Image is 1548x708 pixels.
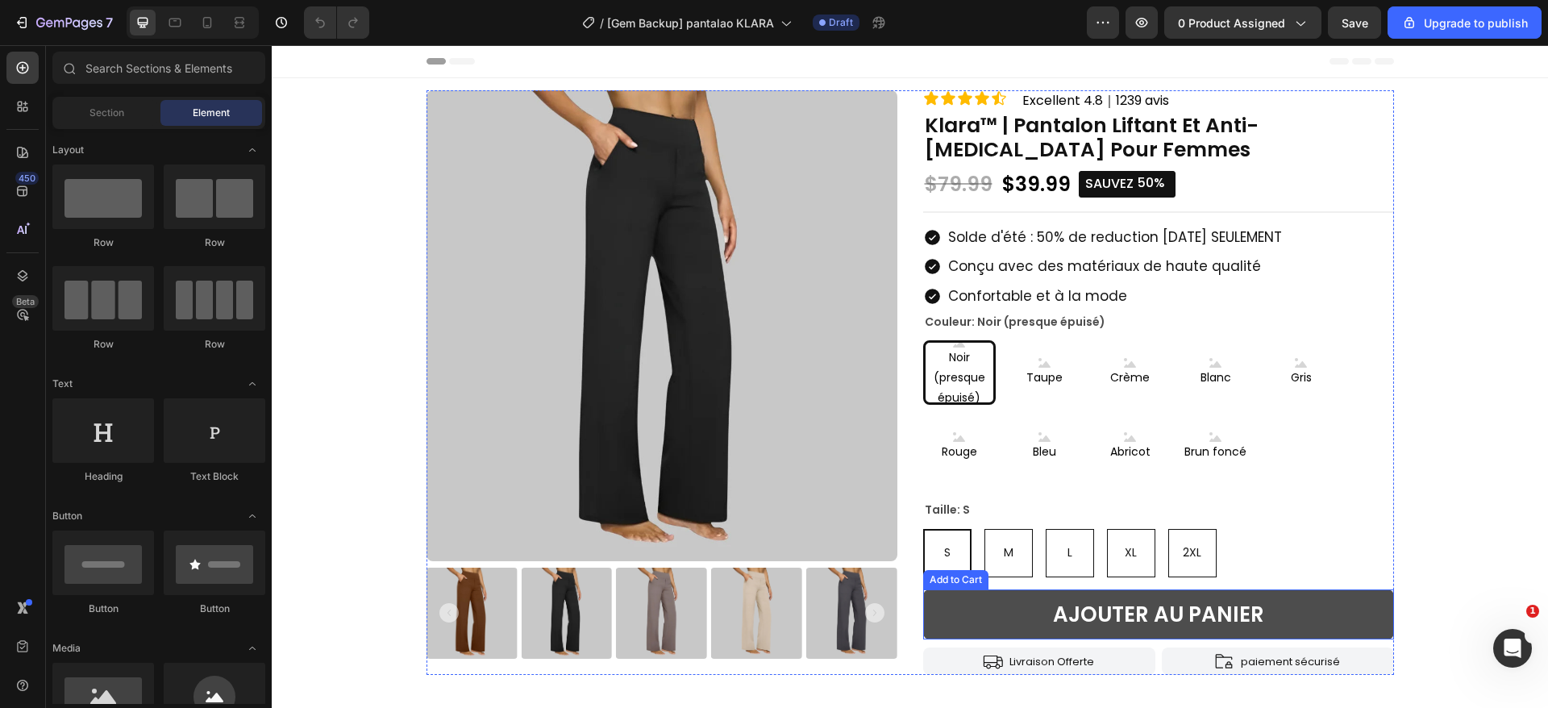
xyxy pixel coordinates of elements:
span: Toggle open [239,137,265,163]
span: Taupe [751,323,794,343]
span: paiement sécurisé [969,609,1068,624]
span: Excellent 4.8｜1239 avis [751,46,897,65]
button: AJOUTER AU PANIER [651,544,1122,595]
div: Beta [12,295,39,308]
span: Text [52,377,73,391]
span: Toggle open [239,371,265,397]
span: XL [853,499,865,515]
span: Bleu [758,397,788,417]
span: [Gem Backup] pantalao KLARA [607,15,774,31]
p: 7 [106,13,113,32]
legend: Taille: S [651,453,700,477]
span: Layout [52,143,84,157]
span: 2XL [911,499,930,515]
div: Row [52,337,154,352]
span: Noir (presque épuisé) [654,302,722,364]
div: Row [164,235,265,250]
button: Save [1328,6,1381,39]
div: Heading [52,469,154,484]
button: 7 [6,6,120,39]
div: 50% [864,128,895,148]
button: Carousel Next Arrow [593,558,613,577]
div: Button [164,602,265,616]
span: Conçu avec des matériaux de haute qualité [676,211,989,231]
span: L [796,499,801,515]
span: Element [193,106,230,120]
span: Toggle open [239,503,265,529]
span: Brun foncé [909,397,978,417]
div: Upgrade to publish [1401,15,1528,31]
div: Button [52,602,154,616]
span: 0 product assigned [1178,15,1285,31]
div: Row [52,235,154,250]
div: $79.99 [651,123,722,156]
span: Toggle open [239,635,265,661]
span: Crème [835,323,881,343]
span: Gris [1016,323,1043,343]
span: Livraison Offerte [738,609,822,624]
span: Draft [829,15,853,30]
span: Blanc [926,323,963,343]
div: 450 [15,172,39,185]
span: / [600,15,604,31]
button: Upgrade to publish [1388,6,1542,39]
div: Undo/Redo [304,6,369,39]
div: Row [164,337,265,352]
span: 1 [1526,605,1539,618]
div: SAUVEZ [811,128,864,150]
span: Media [52,641,81,656]
span: Rouge [667,397,709,417]
span: S [672,499,679,515]
span: Section [89,106,124,120]
div: AJOUTER AU PANIER [781,551,992,589]
span: Button [52,509,82,523]
span: Abricot [835,397,882,417]
span: M [732,499,742,515]
div: Add to Cart [655,527,714,542]
div: Text Block [164,469,265,484]
button: 0 product assigned [1164,6,1321,39]
legend: Couleur: Noir (presque épuisé) [651,265,835,289]
input: Search Sections & Elements [52,52,265,84]
div: $39.99 [729,123,801,156]
span: Save [1342,16,1368,30]
p: Confortable et à la mode [676,239,1010,264]
iframe: Intercom live chat [1493,629,1532,668]
h1: klara™ | pantalon liftant et anti-[MEDICAL_DATA] pour femmes [651,67,1122,119]
span: Solde d'été : 50% de reduction [DATE] SEULEMENT [676,182,1010,202]
iframe: Design area [272,45,1548,708]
